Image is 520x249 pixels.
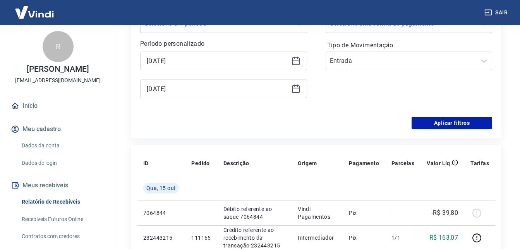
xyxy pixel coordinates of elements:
p: Tarifas [470,159,489,167]
button: Meu cadastro [9,121,106,138]
p: Pix [349,209,379,217]
p: Origem [298,159,317,167]
button: Sair [483,5,511,20]
p: 111165 [191,234,211,242]
a: Recebíveis Futuros Online [19,211,106,227]
label: Tipo de Movimentação [327,41,491,50]
p: [EMAIL_ADDRESS][DOMAIN_NAME] [15,76,101,85]
p: Débito referente ao saque 7064844 [223,205,285,221]
p: Pix [349,234,379,242]
p: 1/1 [391,234,414,242]
span: Qua, 15 out [146,184,176,192]
p: Vindi Pagamentos [298,205,336,221]
button: Meus recebíveis [9,177,106,194]
p: [PERSON_NAME] [27,65,89,73]
p: ID [143,159,149,167]
p: Pagamento [349,159,379,167]
p: Valor Líq. [427,159,452,167]
input: Data inicial [147,55,288,67]
a: Contratos com credores [19,228,106,244]
a: Dados da conta [19,138,106,154]
p: Período personalizado [140,39,307,48]
button: Aplicar filtros [412,117,492,129]
p: 232443215 [143,234,179,242]
p: -R$ 39,80 [431,208,458,218]
a: Relatório de Recebíveis [19,194,106,210]
p: Descrição [223,159,249,167]
p: Intermediador [298,234,336,242]
a: Início [9,97,106,114]
p: - [391,209,414,217]
div: R [43,31,74,62]
p: R$ 163,07 [429,233,458,242]
a: Dados de login [19,155,106,171]
p: Parcelas [391,159,414,167]
img: Vindi [9,0,60,24]
input: Data final [147,83,288,95]
p: 7064844 [143,209,179,217]
p: Pedido [191,159,209,167]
